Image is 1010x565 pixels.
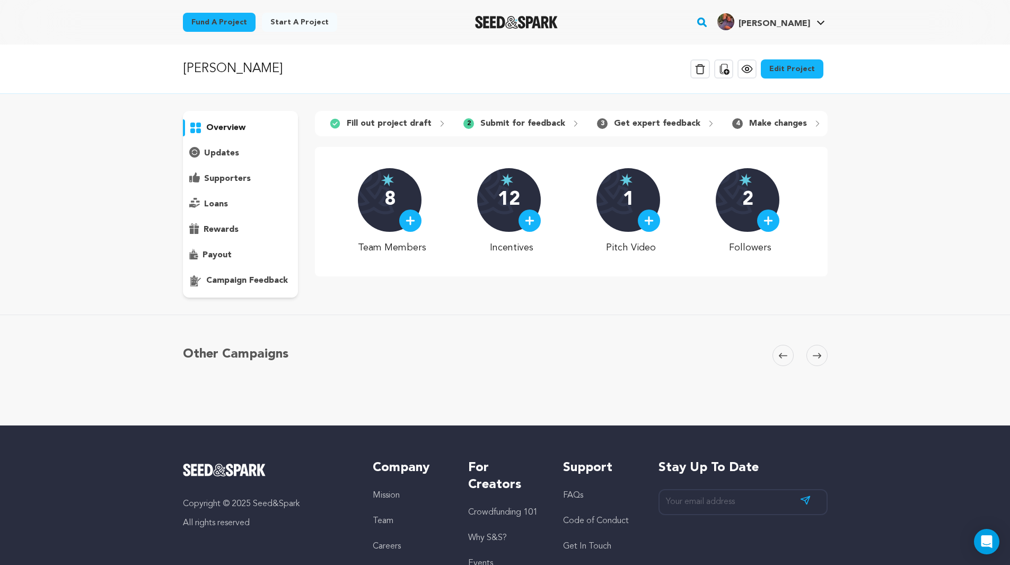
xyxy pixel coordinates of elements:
h5: Support [563,459,637,476]
a: Devin M.'s Profile [715,11,827,30]
a: Seed&Spark Homepage [183,464,352,476]
p: 8 [384,189,396,211]
h5: Stay up to date [658,459,828,476]
p: [PERSON_NAME] [183,59,283,79]
button: campaign feedback [183,272,298,289]
p: Fill out project draft [347,117,432,130]
p: Team Members [358,240,426,255]
button: rewards [183,221,298,238]
button: payout [183,247,298,264]
a: Why S&S? [468,534,507,542]
p: updates [204,147,239,160]
h5: Other Campaigns [183,345,288,364]
img: Seed&Spark Logo Dark Mode [475,16,558,29]
a: FAQs [563,491,583,500]
a: Crowdfunding 101 [468,508,538,517]
p: 1 [623,189,634,211]
h5: For Creators [468,459,542,493]
img: plus.svg [525,216,534,225]
div: Devin M.'s Profile [717,13,810,30]
a: Start a project [262,13,337,32]
a: Careers [373,542,401,551]
a: Get In Touch [563,542,611,551]
p: supporters [204,172,251,185]
button: loans [183,196,298,213]
h5: Company [373,459,446,476]
a: Mission [373,491,400,500]
p: Submit for feedback [480,117,565,130]
span: Devin M.'s Profile [715,11,827,33]
input: Your email address [658,489,828,515]
p: Followers [716,240,784,255]
a: Code of Conduct [563,517,629,525]
p: loans [204,198,228,211]
a: Team [373,517,393,525]
img: plus.svg [763,216,773,225]
span: [PERSON_NAME] [739,20,810,28]
button: supporters [183,170,298,187]
img: plus.svg [406,216,415,225]
a: Fund a project [183,13,256,32]
p: All rights reserved [183,517,352,529]
p: payout [203,249,232,262]
p: Copyright © 2025 Seed&Spark [183,498,352,510]
p: overview [206,121,245,134]
p: Pitch Video [596,240,665,255]
span: 3 [597,118,608,129]
a: Seed&Spark Homepage [475,16,558,29]
button: overview [183,119,298,136]
span: 2 [463,118,474,129]
span: 4 [732,118,743,129]
p: rewards [204,223,239,236]
div: Open Intercom Messenger [974,529,999,554]
p: Incentives [477,240,546,255]
p: Make changes [749,117,807,130]
img: e4c9e9f1e4653a8c.jpg [717,13,734,30]
img: plus.svg [644,216,654,225]
img: Seed&Spark Logo [183,464,266,476]
p: 12 [498,189,520,211]
p: Get expert feedback [614,117,700,130]
p: campaign feedback [206,274,288,287]
p: 2 [742,189,753,211]
a: Edit Project [761,59,823,79]
button: updates [183,145,298,162]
